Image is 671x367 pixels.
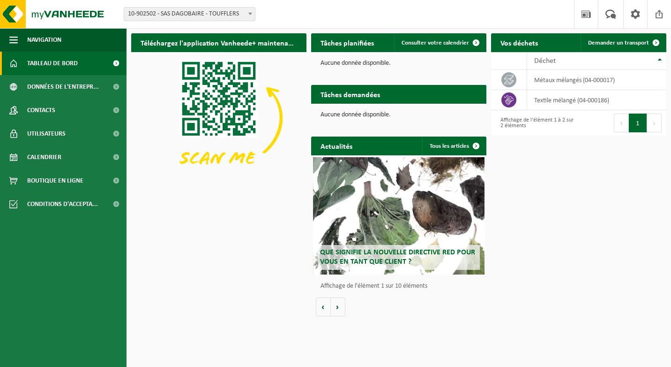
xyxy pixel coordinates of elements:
span: Navigation [27,28,61,52]
h2: Vos déchets [491,33,547,52]
h2: Tâches demandées [311,85,389,103]
button: Previous [614,114,629,132]
span: Tableau de bord [27,52,78,75]
span: Contacts [27,99,55,122]
img: Download de VHEPlus App [131,52,306,184]
span: Conditions d'accepta... [27,192,98,216]
span: Déchet [534,57,556,65]
a: Que signifie la nouvelle directive RED pour vous en tant que client ? [313,157,485,275]
span: Données de l'entrepr... [27,75,99,99]
div: Affichage de l'élément 1 à 2 sur 2 éléments [496,113,574,133]
td: textile mélangé (04-000186) [527,90,666,110]
button: Volgende [331,298,345,316]
span: 10-902502 - SAS DAGOBAIRE - TOUFFLERS [124,8,255,21]
button: Next [647,114,662,132]
h2: Téléchargez l'application Vanheede+ maintenant! [131,33,306,52]
button: 1 [629,114,647,132]
p: Affichage de l'élément 1 sur 10 éléments [321,283,482,290]
a: Demander un transport [581,33,665,52]
p: Aucune donnée disponible. [321,112,477,118]
h2: Actualités [311,137,362,155]
span: Demander un transport [588,40,649,46]
span: Utilisateurs [27,122,66,145]
h2: Tâches planifiées [311,33,383,52]
a: Consulter votre calendrier [394,33,485,52]
p: Aucune donnée disponible. [321,60,477,67]
span: Boutique en ligne [27,169,83,192]
td: métaux mélangés (04-000017) [527,70,666,90]
span: Calendrier [27,145,61,169]
span: Consulter votre calendrier [402,40,469,46]
button: Vorige [316,298,331,316]
span: Que signifie la nouvelle directive RED pour vous en tant que client ? [320,249,475,265]
a: Tous les articles [422,137,485,155]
